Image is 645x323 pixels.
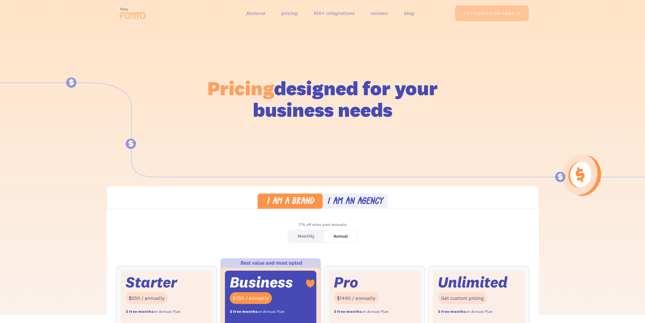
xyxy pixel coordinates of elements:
a: features [247,9,266,18]
div: Annual [333,232,348,241]
strong: 2 free months [334,309,362,314]
strong: 2 free months [438,309,466,314]
div: Unlimited [438,275,508,289]
a: 100+ integrations [313,9,355,18]
a: reviews [371,9,388,18]
strong: 2 free months [126,309,154,314]
span: Pricing [207,76,274,100]
div: Monthly [298,232,314,241]
div: on Annual Plan [438,307,493,316]
div: $1490 / annually [334,292,378,304]
div: 17% off when paid annually [107,220,539,229]
div: Business [230,275,293,289]
strong: 2 free months [230,309,258,314]
h1: designed for your business needs [207,77,438,121]
div: Starter [126,275,177,289]
div: on Annual Plan [126,307,181,316]
div: on Annual Plan [230,307,285,316]
div: $750 / annually [230,292,272,304]
div: Pro [334,275,358,289]
div: Get custom pricing [438,292,487,304]
span:  [516,10,521,16]
div: on Annual Plan [334,307,389,316]
div: I am an agency [327,197,383,207]
a: try fomo for free [455,5,529,21]
div: $250 / annually [126,292,168,304]
a: blog [404,9,414,18]
a: pricing [281,9,298,18]
div: I am a brand [267,197,314,207]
